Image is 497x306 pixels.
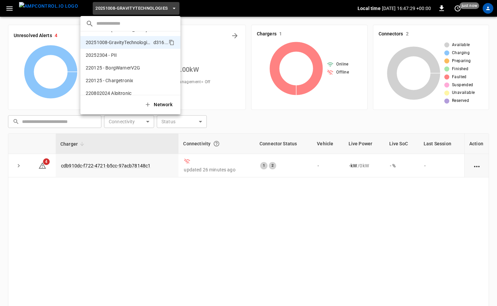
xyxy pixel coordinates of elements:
p: 20252304 - PII [86,52,151,58]
p: 20251008-GravityTechnologies [86,39,151,46]
p: 220802024 Alpitronic [86,90,152,97]
button: Network [140,98,178,112]
p: 220125 - Chargetronix [86,77,151,84]
div: copy [168,38,175,46]
p: 220125 - BorgWarnerV2G [86,64,151,71]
